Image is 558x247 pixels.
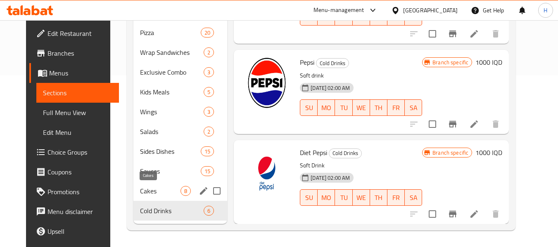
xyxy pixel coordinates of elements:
span: 3 [204,68,214,76]
span: Coupons [47,167,113,177]
span: Select to update [424,115,441,133]
button: SU [300,99,318,116]
div: Cold Drinks6 [133,201,227,221]
span: WE [356,102,367,114]
button: FR [387,189,405,206]
span: SA [408,102,419,114]
button: WE [353,99,370,116]
div: Wrap Sandwiches2 [133,42,227,62]
span: SU [304,102,314,114]
button: delete [486,204,506,224]
p: Soft drink [300,71,422,81]
span: Upsell [47,226,113,236]
span: TH [373,192,384,204]
span: Pepsi [300,56,314,68]
span: 20 [201,29,214,37]
span: Sides Dishes [140,146,201,156]
div: items [204,127,214,136]
span: FR [391,102,401,114]
div: items [180,186,191,196]
span: WE [356,12,367,24]
div: items [204,206,214,216]
span: SU [304,12,314,24]
a: Promotions [29,182,119,202]
span: FR [391,12,401,24]
img: Pepsi [240,56,293,109]
div: items [204,107,214,117]
span: Cold Drinks [316,59,349,68]
span: Pizza [140,28,201,38]
div: Pizza20 [133,23,227,42]
span: Wings [140,107,204,117]
span: Branch specific [429,149,472,157]
span: TU [338,102,349,114]
span: 15 [201,148,214,155]
h6: 1000 IQD [475,147,502,158]
span: SA [408,192,419,204]
a: Sections [36,83,119,103]
button: TU [335,99,352,116]
span: 3 [204,108,214,116]
a: Branches [29,43,119,63]
span: TU [338,192,349,204]
span: [DATE] 02:00 AM [307,174,353,182]
div: items [201,146,214,156]
button: TU [335,189,352,206]
span: 6 [204,207,214,215]
span: Sauces [140,166,201,176]
div: Cold Drinks [329,148,362,158]
div: Cakes8edit [133,181,227,201]
button: Branch-specific-item [443,204,463,224]
span: Edit Menu [43,127,113,137]
button: SU [300,189,318,206]
button: MO [318,189,335,206]
span: TH [373,102,384,114]
span: SA [408,12,419,24]
button: delete [486,24,506,44]
div: Menu-management [313,5,364,15]
div: Sides Dishes15 [133,141,227,161]
button: Branch-specific-item [443,114,463,134]
span: Promotions [47,187,113,197]
a: Choice Groups [29,142,119,162]
span: TU [338,12,349,24]
span: 8 [181,187,190,195]
div: Salads2 [133,122,227,141]
button: Branch-specific-item [443,24,463,44]
span: Edit Restaurant [47,28,113,38]
div: items [204,47,214,57]
a: Upsell [29,221,119,241]
a: Coupons [29,162,119,182]
span: Cold Drinks [329,148,361,158]
div: Exclusive Combo3 [133,62,227,82]
div: Cold Drinks [316,58,349,68]
span: Sections [43,88,113,98]
span: Full Menu View [43,108,113,118]
a: Edit Menu [36,122,119,142]
a: Menu disclaimer [29,202,119,221]
button: FR [387,99,405,116]
span: SU [304,192,314,204]
p: Soft Drink [300,160,422,171]
span: Wrap Sandwiches [140,47,204,57]
div: Sauces15 [133,161,227,181]
a: Full Menu View [36,103,119,122]
span: Menu disclaimer [47,207,113,216]
button: SA [405,99,422,116]
div: Kids Meals5 [133,82,227,102]
span: Exclusive Combo [140,67,204,77]
a: Edit Restaurant [29,24,119,43]
button: SA [405,189,422,206]
span: Select to update [424,25,441,42]
span: TH [373,12,384,24]
div: Wings3 [133,102,227,122]
button: TH [370,99,387,116]
span: Kids Meals [140,87,204,97]
span: H [544,6,547,15]
span: Branch specific [429,59,472,66]
button: delete [486,114,506,134]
